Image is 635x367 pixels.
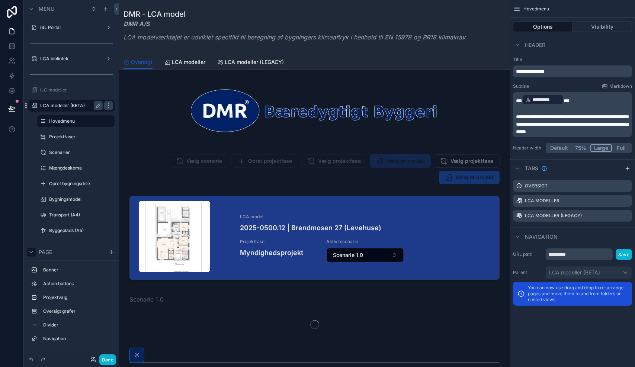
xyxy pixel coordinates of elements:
button: Large [590,144,612,152]
label: URL path [513,251,543,257]
p: You can now use drag and drop to re-arrange pages and move them to and from folders or nested views [528,285,628,303]
label: Hovedmenu [49,118,110,124]
span: Page [39,248,52,256]
span: Menu [39,5,54,13]
a: LCA modeller [164,55,205,70]
label: Scenarier [49,149,113,155]
button: Done [99,354,116,365]
em: DMR A/S [124,20,150,28]
label: Bygningsmodel [49,196,113,202]
label: Oversigt grafer [43,308,112,314]
label: LCA modeller [525,198,559,204]
span: Header [525,41,545,49]
label: Banner [43,267,112,273]
button: 75% [571,144,590,152]
h1: DMR - LCA model [124,9,467,19]
span: LCA modeller (LEGACY) [225,58,284,66]
button: Options [513,22,573,32]
a: Oversigt [124,55,153,70]
span: Hovedmenu [523,6,549,12]
em: LCA modelværktøjet er udviklet specifikt til beregning af bygningers klimaaftryk i henhold til EN... [124,33,467,41]
label: iBL Portal [40,25,103,30]
label: Byggeplads (A5) [49,228,113,234]
div: scrollable content [24,261,119,352]
label: Title [513,57,632,62]
label: Transport (A4) [49,212,113,218]
label: Mængdeskema [49,165,113,171]
button: Visibility [573,22,632,32]
label: LCA modeller (LEGACY) [525,213,582,219]
span: LCA modeller (BETA) [549,269,600,276]
span: Navigation [525,233,558,241]
label: Divider [43,322,112,328]
label: Parent [513,270,543,276]
button: LCA modeller (BETA) [546,266,632,279]
label: Projektvalg [43,294,112,300]
label: iLC modeller [40,87,113,93]
label: Navigation [43,336,112,342]
label: LCA modeller (BETA) [40,103,100,109]
button: Default [547,144,571,152]
label: Header width [513,145,543,151]
div: scrollable content [513,92,632,137]
label: Subtitle [513,83,529,89]
label: Oversigt [525,183,548,189]
div: scrollable content [513,65,632,77]
button: Save [616,249,632,260]
a: Markdown [602,83,632,89]
label: Opret bygningsdele [49,181,113,187]
a: LCA modeller (LEGACY) [217,55,284,70]
span: Markdown [609,83,632,89]
button: Full [612,144,631,152]
label: LCA bibliotek [40,56,103,62]
span: Oversigt [131,58,153,66]
label: Projektfaser [49,134,113,140]
label: Action buttons [43,281,112,287]
span: Tabs [525,165,538,172]
span: LCA modeller [172,58,205,66]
